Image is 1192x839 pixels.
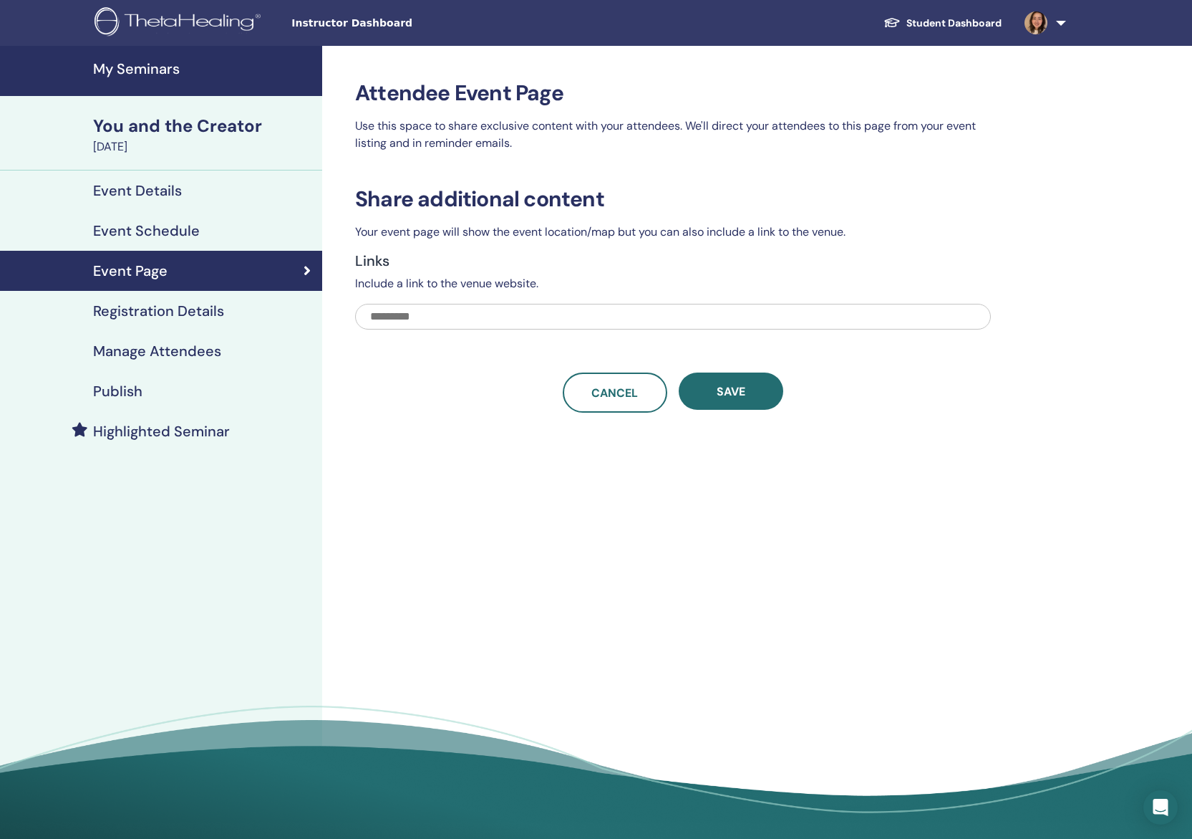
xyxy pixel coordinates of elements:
[93,423,230,440] h4: Highlighted Seminar
[355,118,991,152] p: Use this space to share exclusive content with your attendees. We'll direct your attendees to thi...
[1143,790,1178,825] div: Open Intercom Messenger
[291,16,506,31] span: Instructor Dashboard
[95,7,266,39] img: logo.png
[679,373,783,410] button: Save
[93,383,142,400] h4: Publish
[93,138,314,155] div: [DATE]
[355,186,991,212] h3: Share additional content
[1024,11,1047,34] img: default.jpg
[355,275,991,292] p: Include a link to the venue website.
[93,114,314,138] div: You and the Creator
[93,222,200,239] h4: Event Schedule
[717,384,745,399] span: Save
[93,60,314,77] h4: My Seminars
[355,252,991,269] h4: Links
[591,385,638,401] span: Cancel
[563,373,667,413] a: Cancel
[872,10,1013,37] a: Student Dashboard
[84,114,322,155] a: You and the Creator[DATE]
[93,262,168,279] h4: Event Page
[93,302,224,320] h4: Registration Details
[883,16,901,29] img: graduation-cap-white.svg
[93,182,182,199] h4: Event Details
[355,80,991,106] h3: Attendee Event Page
[355,224,991,241] p: Your event page will show the event location/map but you can also include a link to the venue.
[93,342,221,360] h4: Manage Attendees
